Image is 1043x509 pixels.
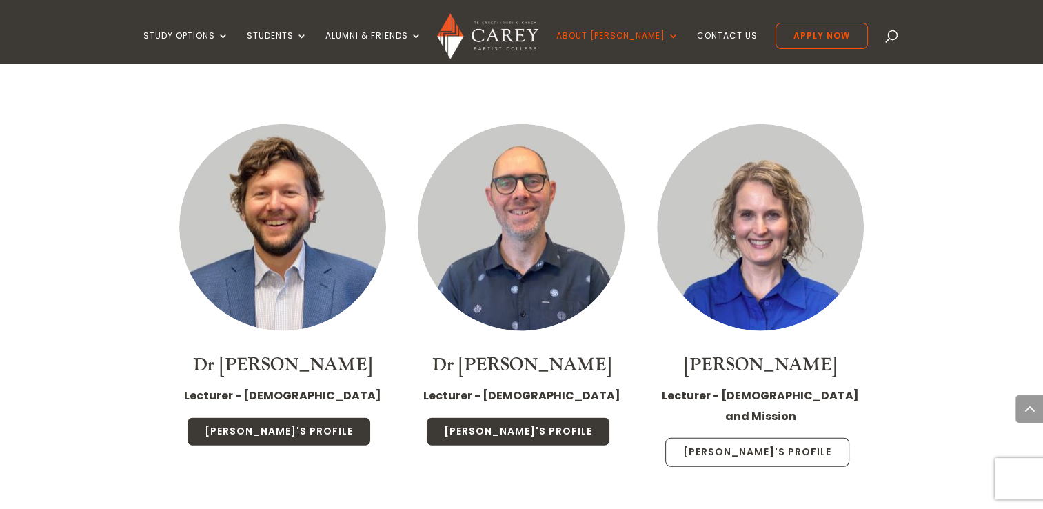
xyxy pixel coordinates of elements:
[143,31,229,63] a: Study Options
[657,124,864,331] img: Emma Stokes 300x300
[684,353,837,377] a: [PERSON_NAME]
[556,31,679,63] a: About [PERSON_NAME]
[184,388,381,403] strong: Lecturer - [DEMOGRAPHIC_DATA]
[697,31,758,63] a: Contact Us
[423,388,620,403] strong: Lecturer - [DEMOGRAPHIC_DATA]
[247,31,307,63] a: Students
[665,438,849,467] a: [PERSON_NAME]'s Profile
[418,124,625,331] img: Jonathan Robinson_300x300
[426,417,610,446] a: [PERSON_NAME]'s Profile
[325,31,422,63] a: Alumni & Friends
[187,417,371,446] a: [PERSON_NAME]'s Profile
[776,23,868,49] a: Apply Now
[432,353,611,377] a: Dr [PERSON_NAME]
[437,13,538,59] img: Carey Baptist College
[193,353,372,377] a: Dr [PERSON_NAME]
[662,388,859,424] strong: Lecturer - [DEMOGRAPHIC_DATA] and Mission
